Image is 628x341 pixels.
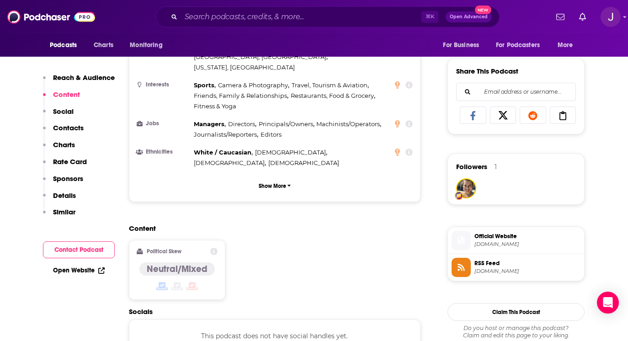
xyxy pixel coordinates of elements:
[601,7,621,27] span: Logged in as josephpapapr
[454,191,463,200] img: User Badge Icon
[291,91,375,101] span: ,
[291,92,374,99] span: Restaurants, Food & Grocery
[474,232,580,240] span: Official Website
[194,119,226,129] span: ,
[460,107,486,124] a: Share on Facebook
[194,81,214,89] span: Sports
[551,37,585,54] button: open menu
[129,224,413,233] h2: Content
[7,8,95,26] img: Podchaser - Follow, Share and Rate Podcasts
[601,7,621,27] img: User Profile
[50,39,77,52] span: Podcasts
[137,82,190,88] h3: Interests
[194,52,328,62] span: ,
[43,37,89,54] button: open menu
[490,37,553,54] button: open menu
[194,64,295,71] span: [US_STATE], [GEOGRAPHIC_DATA]
[601,7,621,27] button: Show profile menu
[316,119,381,129] span: ,
[43,241,115,258] button: Contact Podcast
[194,159,265,166] span: [DEMOGRAPHIC_DATA]
[137,121,190,127] h3: Jobs
[316,120,380,128] span: Machinists/Operators
[597,292,619,314] div: Open Intercom Messenger
[194,158,266,168] span: ,
[43,90,80,107] button: Content
[218,80,289,91] span: ,
[43,191,76,208] button: Details
[181,10,421,24] input: Search podcasts, credits, & more...
[464,83,568,101] input: Email address or username...
[474,259,580,267] span: RSS Feed
[53,266,105,274] a: Open Website
[443,39,479,52] span: For Business
[255,149,326,156] span: [DEMOGRAPHIC_DATA]
[53,73,115,82] p: Reach & Audience
[53,191,76,200] p: Details
[475,5,491,14] span: New
[446,11,492,22] button: Open AdvancedNew
[558,39,573,52] span: More
[129,307,420,316] h2: Socials
[447,325,585,332] span: Do you host or manage this podcast?
[43,140,75,157] button: Charts
[123,37,174,54] button: open menu
[474,268,580,275] span: feeds.megaphone.fm
[259,120,313,128] span: Principals/Owners
[194,91,288,101] span: ,
[261,131,282,138] span: Editors
[456,162,487,171] span: Followers
[218,81,288,89] span: Camera & Photography
[550,107,576,124] a: Copy Link
[447,325,585,339] div: Claim and edit this page to your liking.
[43,174,83,191] button: Sponsors
[457,179,475,197] img: Peony313
[94,39,113,52] span: Charts
[268,159,339,166] span: [DEMOGRAPHIC_DATA]
[53,123,84,132] p: Contacts
[194,80,216,91] span: ,
[194,147,253,158] span: ,
[456,83,576,101] div: Search followers
[259,183,286,189] p: Show More
[43,73,115,90] button: Reach & Audience
[490,107,516,124] a: Share on X/Twitter
[194,131,257,138] span: Journalists/Reporters
[575,9,590,25] a: Show notifications dropdown
[292,81,367,89] span: Travel, Tourism & Aviation
[436,37,490,54] button: open menu
[194,92,287,99] span: Friends, Family & Relationships
[137,149,190,155] h3: Ethnicities
[43,208,75,224] button: Similar
[43,123,84,140] button: Contacts
[421,11,438,23] span: ⌘ K
[450,15,488,19] span: Open Advanced
[259,119,314,129] span: ,
[495,163,497,171] div: 1
[137,177,413,194] button: Show More
[520,107,546,124] a: Share on Reddit
[53,107,74,116] p: Social
[194,102,236,110] span: Fitness & Yoga
[88,37,119,54] a: Charts
[228,120,255,128] span: Directors
[147,248,181,255] h2: Political Skew
[43,107,74,124] button: Social
[447,303,585,321] button: Claim This Podcast
[194,120,224,128] span: Managers
[53,174,83,183] p: Sponsors
[194,149,251,156] span: White / Caucasian
[474,241,580,248] span: worldsurfleague.com
[456,67,518,75] h3: Share This Podcast
[553,9,568,25] a: Show notifications dropdown
[194,53,326,60] span: [GEOGRAPHIC_DATA], [GEOGRAPHIC_DATA]
[496,39,540,52] span: For Podcasters
[53,90,80,99] p: Content
[53,157,87,166] p: Rate Card
[228,119,256,129] span: ,
[255,147,327,158] span: ,
[43,157,87,174] button: Rate Card
[53,208,75,216] p: Similar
